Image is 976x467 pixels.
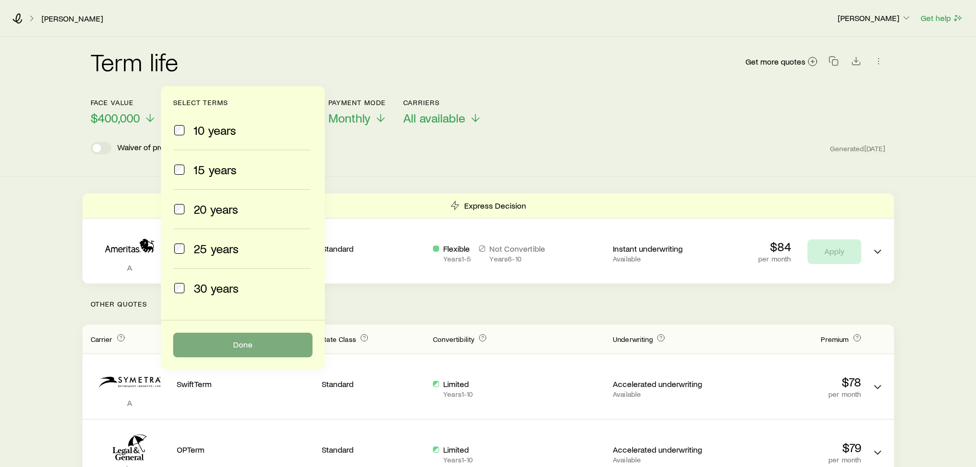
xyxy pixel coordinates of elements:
[82,193,894,283] div: Term quotes
[91,398,169,408] p: A
[322,379,425,389] p: Standard
[724,440,861,455] p: $79
[724,390,861,398] p: per month
[489,243,545,254] p: Not Convertible
[91,49,179,74] h2: Term life
[724,456,861,464] p: per month
[82,283,894,324] p: Other Quotes
[41,14,103,24] a: [PERSON_NAME]
[758,255,791,263] p: per month
[117,142,201,154] p: Waiver of premium rider
[328,98,387,107] p: Payment Mode
[613,444,716,455] p: Accelerated underwriting
[613,390,716,398] p: Available
[174,125,184,135] input: 10 years
[443,456,473,464] p: Years 1 - 10
[403,98,482,107] p: Carriers
[433,335,474,343] span: Convertibility
[443,390,473,398] p: Years 1 - 10
[807,239,861,264] button: Apply
[322,444,425,455] p: Standard
[322,243,425,254] p: Standard
[613,456,716,464] p: Available
[838,13,911,23] p: [PERSON_NAME]
[443,243,471,254] p: Flexible
[745,56,818,68] a: Get more quotes
[177,444,314,455] p: OPTerm
[758,239,791,254] p: $84
[443,444,473,455] p: Limited
[328,111,370,125] span: Monthly
[91,98,156,107] p: Face value
[91,335,113,343] span: Carrier
[443,379,473,389] p: Limited
[91,111,140,125] span: $400,000
[322,335,356,343] span: Rate Class
[403,98,482,126] button: CarriersAll available
[613,379,716,389] p: Accelerated underwriting
[443,255,471,263] p: Years 1 - 5
[194,123,236,137] span: 10 years
[613,335,653,343] span: Underwriting
[173,98,313,107] p: Select terms
[91,98,156,126] button: Face value$400,000
[837,12,912,25] button: [PERSON_NAME]
[489,255,545,263] p: Years 6 - 10
[724,375,861,389] p: $78
[91,262,169,273] p: A
[920,12,964,24] button: Get help
[821,335,848,343] span: Premium
[403,111,465,125] span: All available
[830,144,885,153] span: Generated
[177,379,314,389] p: SwiftTerm
[464,200,526,211] p: Express Decision
[849,58,863,68] a: Download CSV
[745,57,805,66] span: Get more quotes
[864,144,886,153] span: [DATE]
[613,243,716,254] p: Instant underwriting
[328,98,387,126] button: Payment ModeMonthly
[613,255,716,263] p: Available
